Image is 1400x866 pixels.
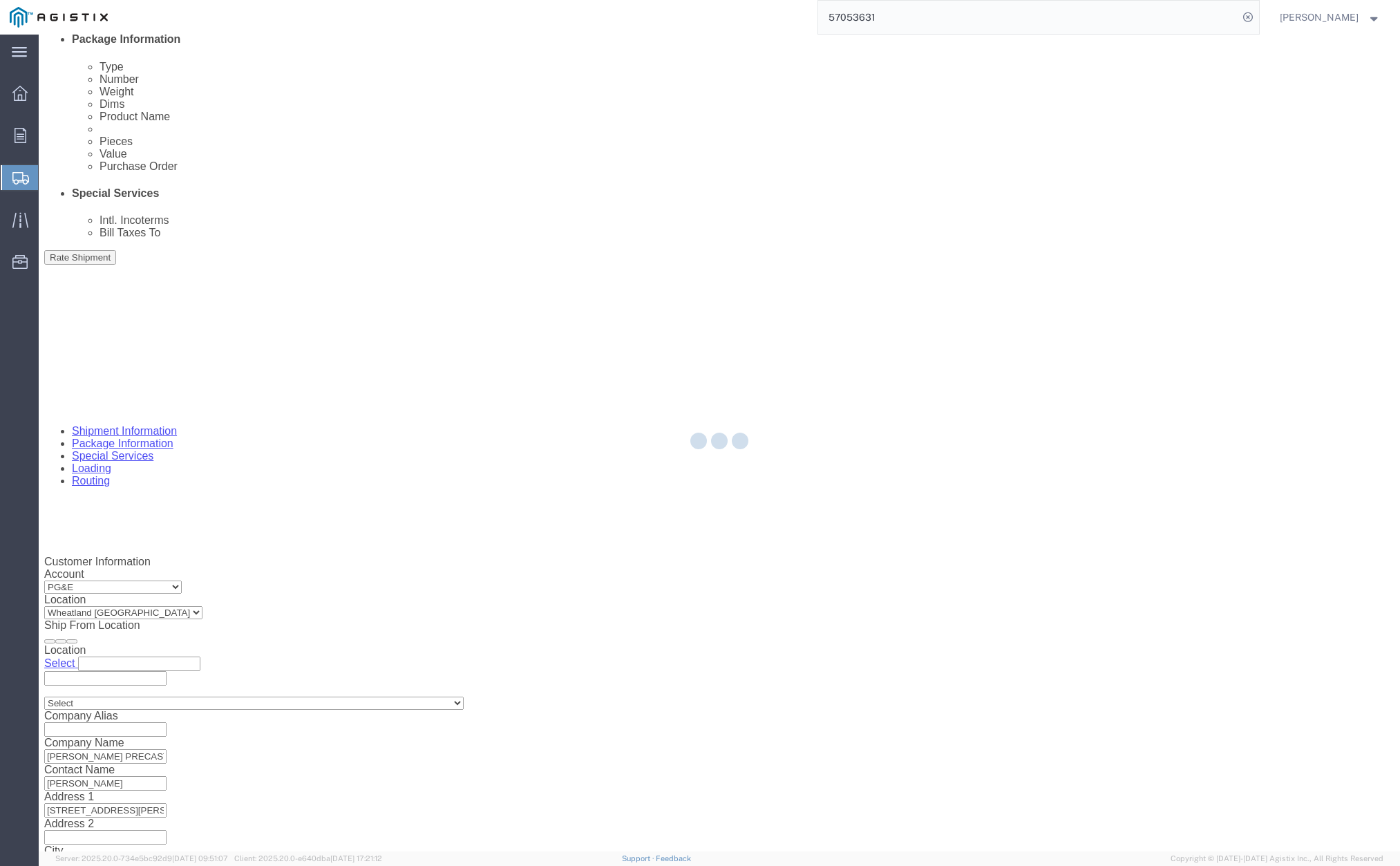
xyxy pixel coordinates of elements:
span: [DATE] 17:21:12 [330,854,382,863]
span: Joshua Nunez [1280,10,1359,25]
a: Feedback [656,854,691,863]
img: logo [10,7,108,28]
button: [PERSON_NAME] [1279,9,1381,26]
span: Copyright © [DATE]-[DATE] Agistix Inc., All Rights Reserved [1171,853,1383,865]
span: Client: 2025.20.0-e640dba [234,854,382,863]
span: [DATE] 09:51:07 [172,854,228,863]
input: Search for shipment number, reference number [818,1,1238,34]
a: Support [622,854,656,863]
span: Server: 2025.20.0-734e5bc92d9 [55,854,228,863]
